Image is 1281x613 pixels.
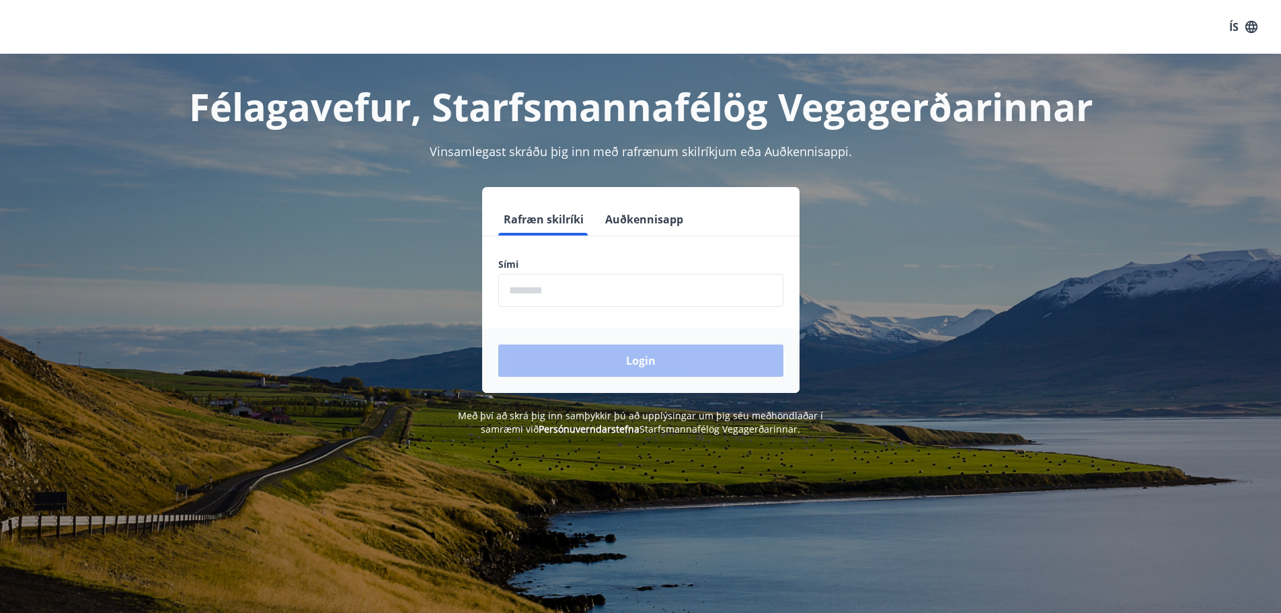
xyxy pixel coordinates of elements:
a: Persónuverndarstefna [539,423,639,435]
h1: Félagavefur, Starfsmannafélög Vegagerðarinnar [173,81,1109,132]
span: Með því að skrá þig inn samþykkir þú að upplýsingar um þig séu meðhöndlaðar í samræmi við Starfsm... [458,409,823,435]
label: Sími [498,258,783,271]
button: ÍS [1222,15,1265,39]
button: Auðkennisapp [600,203,689,236]
button: Rafræn skilríki [498,203,589,236]
span: Vinsamlegast skráðu þig inn með rafrænum skilríkjum eða Auðkennisappi. [430,143,852,159]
